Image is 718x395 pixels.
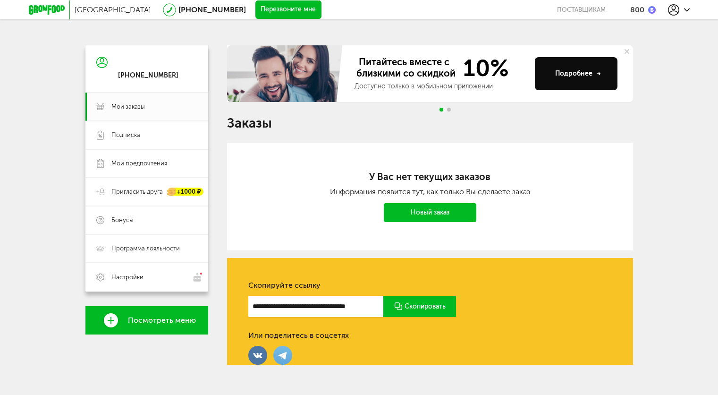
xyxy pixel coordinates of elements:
a: Посмотреть меню [85,306,208,335]
a: Подписка [85,121,208,149]
span: Go to slide 1 [439,108,443,112]
div: [PHONE_NUMBER] [118,71,178,80]
div: Или поделитесь в соцсетях [248,331,349,340]
span: Посмотреть меню [128,316,196,325]
span: Пригласить друга [111,188,163,196]
span: Настройки [111,273,144,282]
span: Подписка [111,131,140,139]
div: Подробнее [555,69,601,78]
span: Мои заказы [111,103,145,111]
span: 10% [457,56,509,80]
a: Программа лояльности [85,234,208,263]
div: 800 [630,5,644,14]
a: Бонусы [85,206,208,234]
div: Скопируйте ссылку [248,281,612,290]
span: [GEOGRAPHIC_DATA] [75,5,151,14]
button: Перезвоните мне [255,0,321,19]
span: Бонусы [111,216,134,224]
span: Программа лояльности [111,244,180,253]
a: [PHONE_NUMBER] [178,5,246,14]
button: Подробнее [535,57,617,90]
span: Питайтесь вместе с близкими со скидкой [355,56,457,80]
h2: У Вас нет текущих заказов [265,171,595,182]
div: Доступно только в мобильном приложении [355,82,527,91]
div: Информация появится тут, как только Вы сделаете заказ [265,187,595,196]
img: family-banner.579af9d.jpg [227,45,345,102]
a: Мои заказы [85,93,208,121]
a: Мои предпочтения [85,149,208,178]
a: Новый заказ [384,203,476,222]
img: bonus_b.cdccf46.png [648,6,656,14]
div: +1000 ₽ [168,188,203,196]
h1: Заказы [227,117,633,129]
a: Настройки [85,263,208,292]
a: Пригласить друга +1000 ₽ [85,178,208,206]
span: Go to slide 2 [447,108,451,112]
span: Мои предпочтения [111,159,167,168]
